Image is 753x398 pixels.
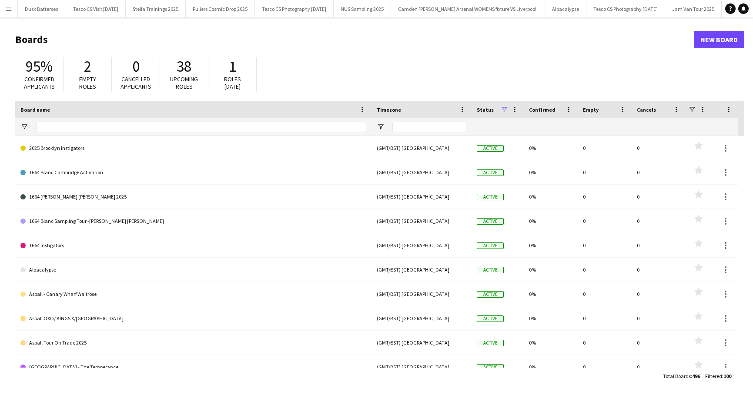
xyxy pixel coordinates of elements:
[477,340,504,346] span: Active
[371,331,472,355] div: (GMT/BST) [GEOGRAPHIC_DATA]
[578,209,632,233] div: 0
[20,331,366,355] a: Aspall Tour On Trade 2025
[120,75,151,90] span: Cancelled applicants
[20,282,366,306] a: Aspall - Canary Wharf Waitrose
[578,233,632,257] div: 0
[371,136,472,160] div: (GMT/BST) [GEOGRAPHIC_DATA]
[20,306,366,331] a: Aspall OXO/ KINGS X/[GEOGRAPHIC_DATA]
[371,355,472,379] div: (GMT/BST) [GEOGRAPHIC_DATA]
[477,267,504,273] span: Active
[578,355,632,379] div: 0
[132,57,140,76] span: 0
[229,57,236,76] span: 1
[578,331,632,355] div: 0
[20,160,366,185] a: 1664 Blanc Cambridge Activation
[632,233,686,257] div: 0
[224,75,241,90] span: Roles [DATE]
[692,373,700,379] span: 496
[371,306,472,330] div: (GMT/BST) [GEOGRAPHIC_DATA]
[524,306,578,330] div: 0%
[392,122,466,132] input: Timezone Filter Input
[578,306,632,330] div: 0
[578,160,632,184] div: 0
[524,331,578,355] div: 0%
[723,373,731,379] span: 100
[477,242,504,249] span: Active
[578,136,632,160] div: 0
[377,123,385,131] button: Open Filter Menu
[632,355,686,379] div: 0
[632,258,686,282] div: 0
[371,160,472,184] div: (GMT/BST) [GEOGRAPHIC_DATA]
[632,331,686,355] div: 0
[20,233,366,258] a: 1664 Instigators
[477,364,504,371] span: Active
[371,258,472,282] div: (GMT/BST) [GEOGRAPHIC_DATA]
[665,0,722,17] button: Jam Van Tour 2025
[334,0,391,17] button: NUS Sampling 2025
[477,106,494,113] span: Status
[632,282,686,306] div: 0
[66,0,126,17] button: Tesco CS Visit [DATE]
[126,0,186,17] button: Stella Trainings 2025
[632,306,686,330] div: 0
[477,145,504,152] span: Active
[20,123,28,131] button: Open Filter Menu
[20,209,366,233] a: 1664 Blanc Sampling Tour -[PERSON_NAME] [PERSON_NAME]
[477,218,504,225] span: Active
[637,106,656,113] span: Cancels
[529,106,556,113] span: Confirmed
[524,233,578,257] div: 0%
[20,355,366,379] a: [GEOGRAPHIC_DATA] - The Temperance
[15,33,694,46] h1: Boards
[545,0,586,17] button: Alpacalypse
[186,0,255,17] button: Fullers Cosmic Drop 2025
[255,0,334,17] button: Tesco CS Photography [DATE]
[36,122,366,132] input: Board name Filter Input
[18,0,66,17] button: Dusk Battersea
[371,282,472,306] div: (GMT/BST) [GEOGRAPHIC_DATA]
[377,106,401,113] span: Timezone
[583,106,599,113] span: Empty
[632,160,686,184] div: 0
[632,209,686,233] div: 0
[79,75,96,90] span: Empty roles
[578,185,632,209] div: 0
[170,75,198,90] span: Upcoming roles
[578,282,632,306] div: 0
[477,194,504,200] span: Active
[84,57,91,76] span: 2
[391,0,545,17] button: Camden [PERSON_NAME] Arsenal WOMENS fixture VS Liverpool.
[371,209,472,233] div: (GMT/BST) [GEOGRAPHIC_DATA]
[20,258,366,282] a: Alpacalypse
[371,185,472,209] div: (GMT/BST) [GEOGRAPHIC_DATA]
[663,373,691,379] span: Total Boards
[632,185,686,209] div: 0
[705,373,722,379] span: Filtered
[20,136,366,160] a: 2025 Brooklyn Instigators
[20,185,366,209] a: 1664 [PERSON_NAME] [PERSON_NAME] 2025
[524,282,578,306] div: 0%
[477,315,504,322] span: Active
[477,169,504,176] span: Active
[524,136,578,160] div: 0%
[524,185,578,209] div: 0%
[524,160,578,184] div: 0%
[524,355,578,379] div: 0%
[477,291,504,298] span: Active
[20,106,50,113] span: Board name
[586,0,665,17] button: Tesco CS Photography [DATE]
[694,31,744,48] a: New Board
[663,368,700,385] div: :
[371,233,472,257] div: (GMT/BST) [GEOGRAPHIC_DATA]
[524,209,578,233] div: 0%
[632,136,686,160] div: 0
[578,258,632,282] div: 0
[24,75,55,90] span: Confirmed applicants
[177,57,191,76] span: 38
[26,57,53,76] span: 95%
[705,368,731,385] div: :
[524,258,578,282] div: 0%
